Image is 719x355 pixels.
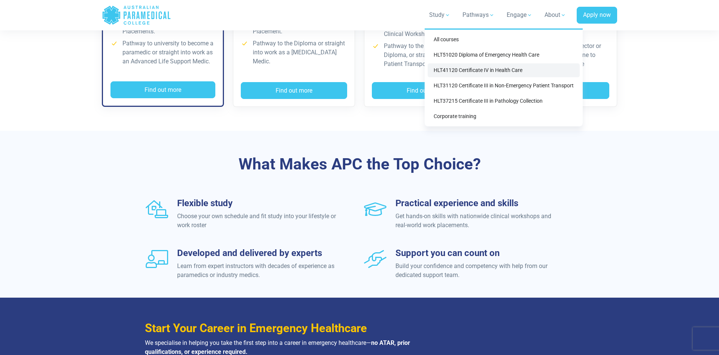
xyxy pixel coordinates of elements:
[177,198,337,209] h3: Flexible study
[395,262,555,280] p: Build your confidence and competency with help from our dedicated support team.
[177,248,337,259] h3: Developed and delivered by experts
[395,198,555,209] h3: Practical experience and skills
[241,39,347,66] li: Pathway to the Diploma or straight into work as a [MEDICAL_DATA] Medic.
[395,248,555,259] h3: Support you can count on
[140,155,579,174] h3: What Makes APC the Top Choice?
[241,82,347,99] button: Find out more
[395,212,555,230] p: Get hands-on skills with nationwide clinical workshops and real-world work placements.
[145,322,428,336] h3: Start Your Career in Emergency Healthcare
[110,81,215,99] button: Find out more
[110,39,215,66] li: Pathway to university to become a paramedic or straight into work as an Advanced Life Support Medic.
[372,42,478,69] li: Pathway to the Certificate IV or Diploma, or straight into work as a Patient Transport Officer (P...
[177,212,337,230] p: Choose your own schedule and fit study into your lifestyle or work roster
[372,82,478,99] button: Find out more
[177,262,337,280] p: Learn from expert instructors with decades of experience as paramedics or industry medics.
